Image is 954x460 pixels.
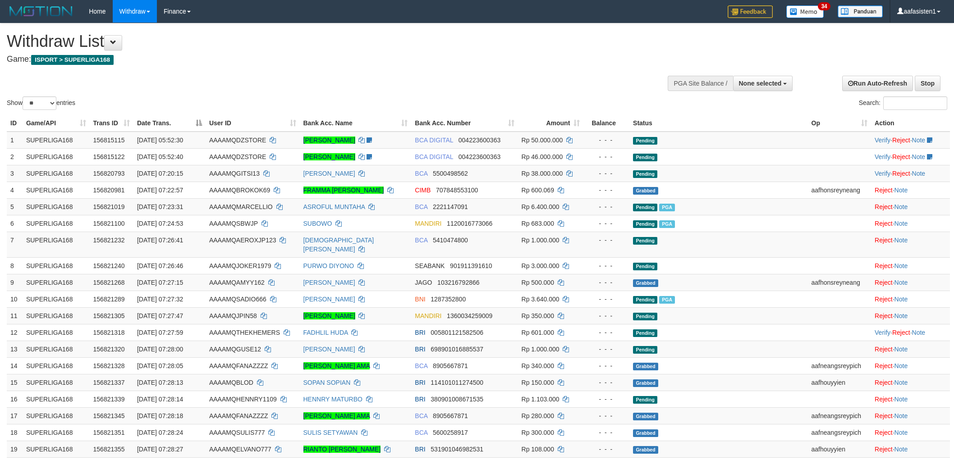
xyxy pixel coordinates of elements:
[808,182,871,198] td: aafhonsreyneang
[871,132,950,149] td: · ·
[875,262,893,269] a: Reject
[23,407,90,424] td: SUPERLIGA168
[415,329,425,336] span: BRI
[871,424,950,441] td: ·
[522,429,554,436] span: Rp 300.000
[303,429,358,436] a: SULIS SETYAWAN
[786,5,824,18] img: Button%20Memo.svg
[93,362,125,369] span: 156821328
[728,5,773,18] img: Feedback.jpg
[808,407,871,424] td: aafneangsreypich
[31,55,114,65] span: ISPORT > SUPERLIGA168
[137,312,183,319] span: [DATE] 07:27:47
[633,329,657,337] span: Pending
[7,391,23,407] td: 16
[587,311,626,320] div: - - -
[7,407,23,424] td: 17
[808,274,871,291] td: aafhonsreyneang
[23,391,90,407] td: SUPERLIGA168
[415,187,431,194] span: CIMB
[522,237,560,244] span: Rp 1.000.000
[7,232,23,257] td: 7
[206,115,300,132] th: User ID: activate to sort column ascending
[447,312,492,319] span: Copy 1360034259009 to clipboard
[23,374,90,391] td: SUPERLIGA168
[93,137,125,144] span: 156815115
[633,296,657,304] span: Pending
[808,441,871,457] td: aafhouyyien
[894,220,908,227] a: Note
[303,237,374,253] a: [DEMOGRAPHIC_DATA][PERSON_NAME]
[808,424,871,441] td: aafneangsreypich
[633,170,657,178] span: Pending
[303,203,365,210] a: ASROFUL MUNTAHA
[137,262,183,269] span: [DATE] 07:26:46
[733,76,793,91] button: None selected
[137,220,183,227] span: [DATE] 07:24:53
[522,329,554,336] span: Rp 601.000
[522,362,554,369] span: Rp 340.000
[587,186,626,195] div: - - -
[587,395,626,404] div: - - -
[459,137,500,144] span: Copy 004223600363 to clipboard
[875,329,890,336] a: Verify
[875,296,893,303] a: Reject
[433,362,468,369] span: Copy 8905667871 to clipboard
[587,345,626,354] div: - - -
[871,274,950,291] td: ·
[23,132,90,149] td: SUPERLIGA168
[303,220,332,227] a: SUBOWO
[587,236,626,245] div: - - -
[433,203,468,210] span: Copy 2221147091 to clipboard
[303,187,384,194] a: FRAMMA [PERSON_NAME]
[209,153,266,160] span: AAAAMQDZSTORE
[7,132,23,149] td: 1
[137,153,183,160] span: [DATE] 05:52:40
[415,262,445,269] span: SEABANK
[93,279,125,286] span: 156821268
[633,396,657,404] span: Pending
[93,429,125,436] span: 156821351
[303,396,362,403] a: HENNRY MATURBO
[209,396,277,403] span: AAAAMQHENNRY1109
[894,279,908,286] a: Note
[303,362,370,369] a: [PERSON_NAME] AMA
[93,170,125,177] span: 156820793
[871,148,950,165] td: · ·
[303,137,355,144] a: [PERSON_NAME]
[522,153,563,160] span: Rp 46.000.000
[518,115,584,132] th: Amount: activate to sort column ascending
[209,237,276,244] span: AAAAMQAEROXJP123
[415,153,453,160] span: BCA DIGITAL
[415,362,427,369] span: BCA
[875,312,893,319] a: Reject
[871,341,950,357] td: ·
[93,262,125,269] span: 156821240
[894,429,908,436] a: Note
[137,346,183,353] span: [DATE] 07:28:00
[303,346,355,353] a: [PERSON_NAME]
[522,312,554,319] span: Rp 350.000
[7,441,23,457] td: 19
[633,237,657,245] span: Pending
[23,182,90,198] td: SUPERLIGA168
[871,291,950,307] td: ·
[7,55,627,64] h4: Game:
[436,187,478,194] span: Copy 707848553100 to clipboard
[23,441,90,457] td: SUPERLIGA168
[871,165,950,182] td: · ·
[93,412,125,419] span: 156821345
[209,279,265,286] span: AAAAMQAMYY162
[209,137,266,144] span: AAAAMQDZSTORE
[894,262,908,269] a: Note
[875,379,893,386] a: Reject
[93,153,125,160] span: 156815122
[818,2,830,10] span: 34
[522,279,554,286] span: Rp 500.000
[808,357,871,374] td: aafneangsreypich
[871,374,950,391] td: ·
[894,446,908,453] a: Note
[894,396,908,403] a: Note
[522,220,554,227] span: Rp 683.000
[137,187,183,194] span: [DATE] 07:22:57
